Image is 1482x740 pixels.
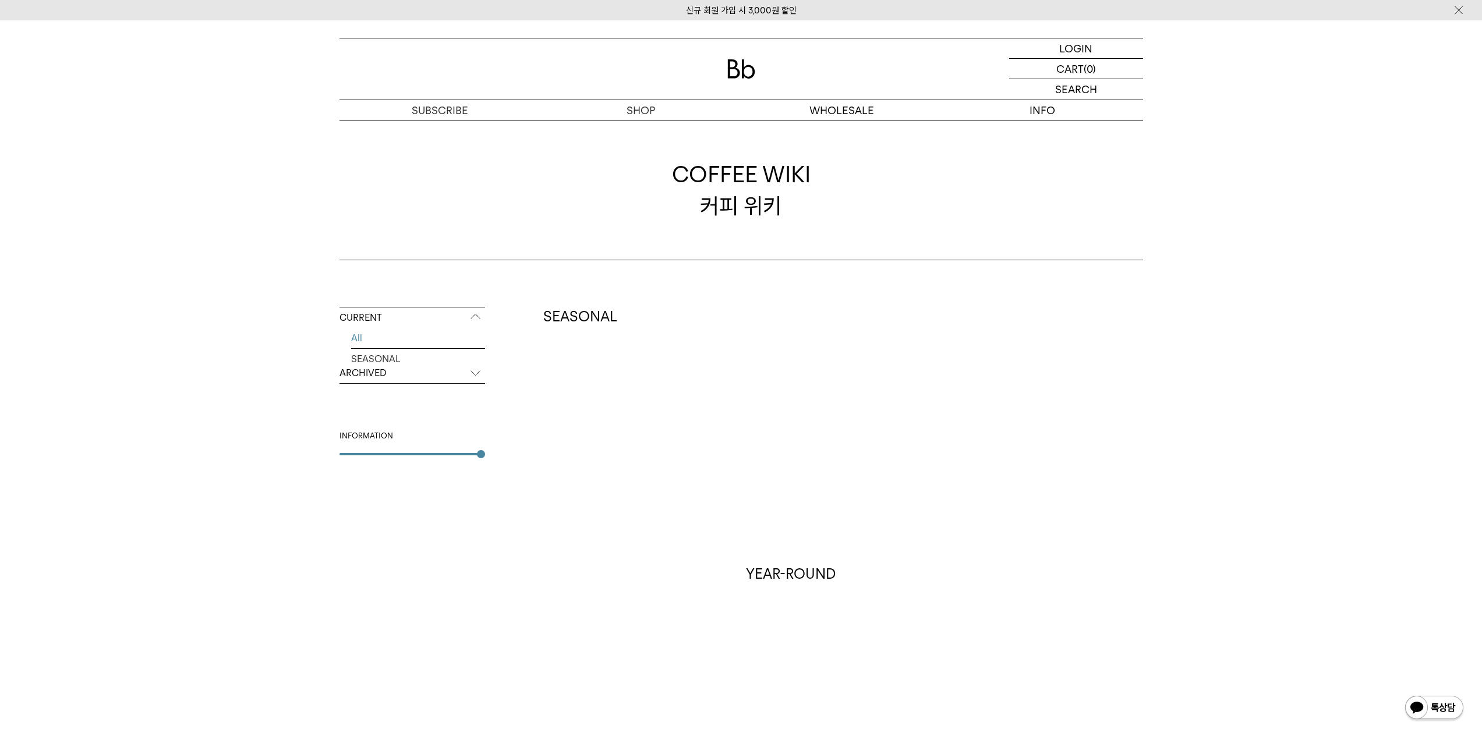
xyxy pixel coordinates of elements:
[1059,38,1092,58] p: LOGIN
[351,349,485,369] a: SEASONAL
[942,100,1143,121] p: INFO
[1009,59,1143,79] a: CART (0)
[727,59,755,79] img: 로고
[339,100,540,121] a: SUBSCRIBE
[1009,38,1143,59] a: LOGIN
[1056,59,1084,79] p: CART
[1404,695,1465,723] img: 카카오톡 채널 1:1 채팅 버튼
[741,100,942,121] p: WHOLESALE
[686,5,797,16] a: 신규 회원 가입 시 3,000원 할인
[1055,79,1097,100] p: SEARCH
[339,430,485,442] div: INFORMATION
[339,307,485,328] p: CURRENT
[1084,59,1096,79] p: (0)
[339,363,485,384] p: ARCHIVED
[672,159,811,221] div: 커피 위키
[543,307,1143,327] h2: SEASONAL
[351,328,485,348] a: All
[672,159,811,190] span: COFFEE WIKI
[540,100,741,121] a: SHOP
